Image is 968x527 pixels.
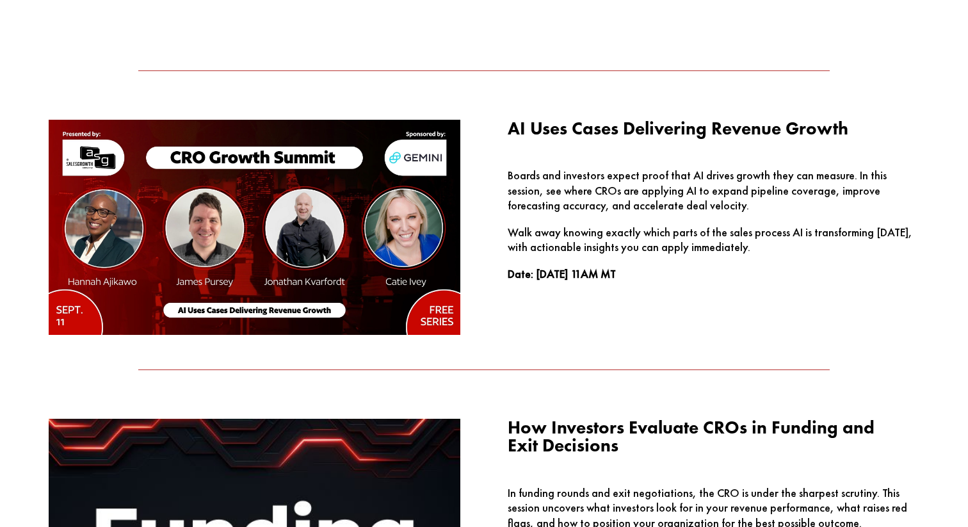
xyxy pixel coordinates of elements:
[508,225,919,266] p: Walk away knowing exactly which parts of the sales process AI is transforming [DATE], with action...
[49,120,460,335] img: Ai
[508,168,919,225] p: Boards and investors expect proof that AI drives growth they can measure. In this session, see wh...
[508,266,616,281] strong: Date: [DATE] 11AM MT
[1,173,67,181] strong: Why we ask for this
[508,117,848,140] span: AI Uses Cases Delivering Revenue Growth
[508,419,919,461] h3: How Investors Evaluate CROs in Funding and Exit Decisions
